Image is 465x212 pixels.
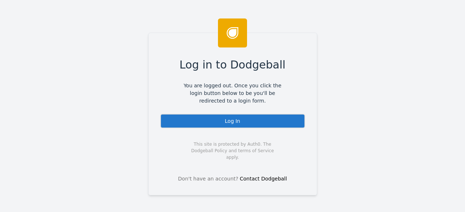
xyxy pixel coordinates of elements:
[179,57,286,73] span: Log in to Dodgeball
[178,82,287,105] span: You are logged out. Once you click the login button below to be you'll be redirected to a login f...
[160,114,305,128] div: Log In
[240,176,287,182] a: Contact Dodgeball
[185,141,280,161] span: This site is protected by Auth0. The Dodgeball Policy and terms of Service apply.
[178,175,238,183] span: Don't have an account?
